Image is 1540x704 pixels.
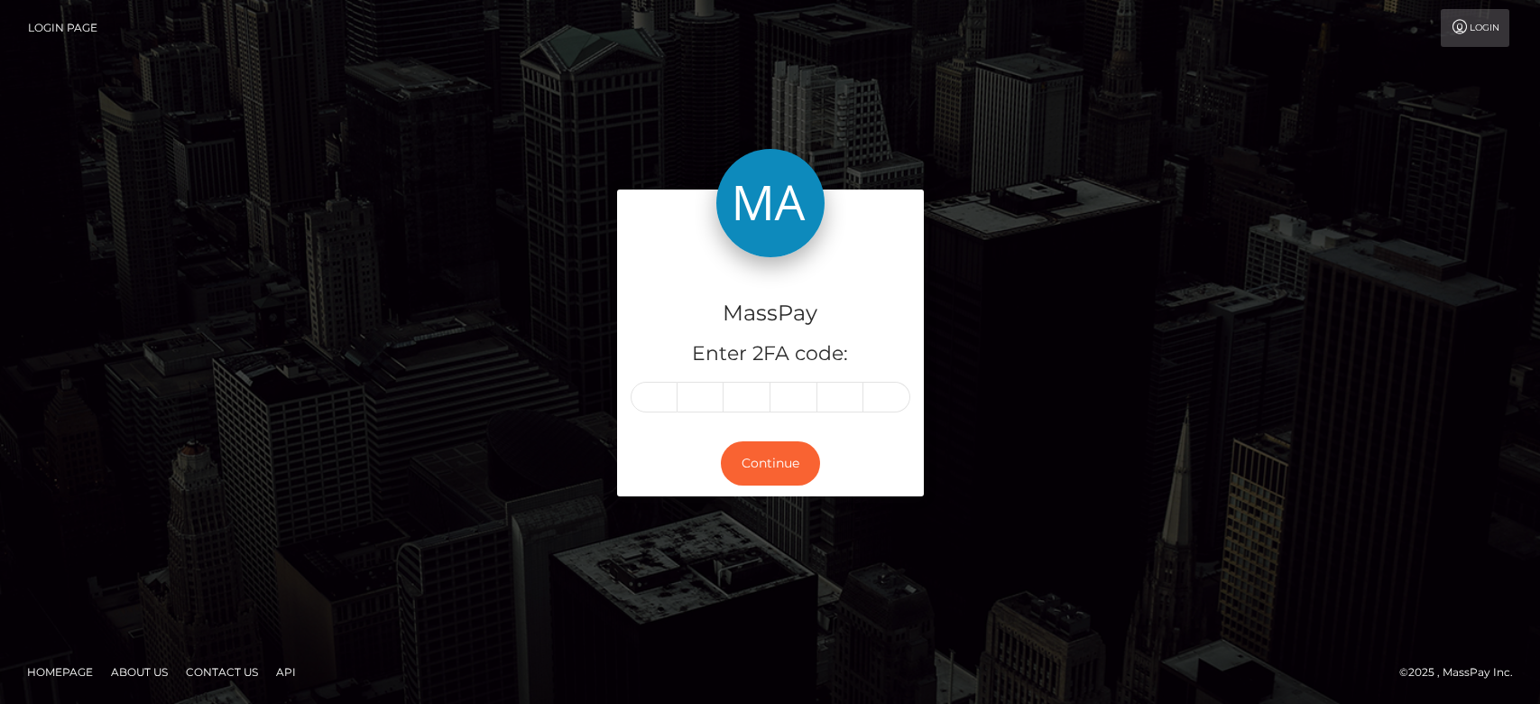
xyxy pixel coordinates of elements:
[631,298,910,329] h4: MassPay
[1441,9,1509,47] a: Login
[716,149,825,257] img: MassPay
[631,340,910,368] h5: Enter 2FA code:
[1399,662,1526,682] div: © 2025 , MassPay Inc.
[28,9,97,47] a: Login Page
[20,658,100,686] a: Homepage
[721,441,820,486] button: Continue
[104,658,175,686] a: About Us
[179,658,265,686] a: Contact Us
[269,658,303,686] a: API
